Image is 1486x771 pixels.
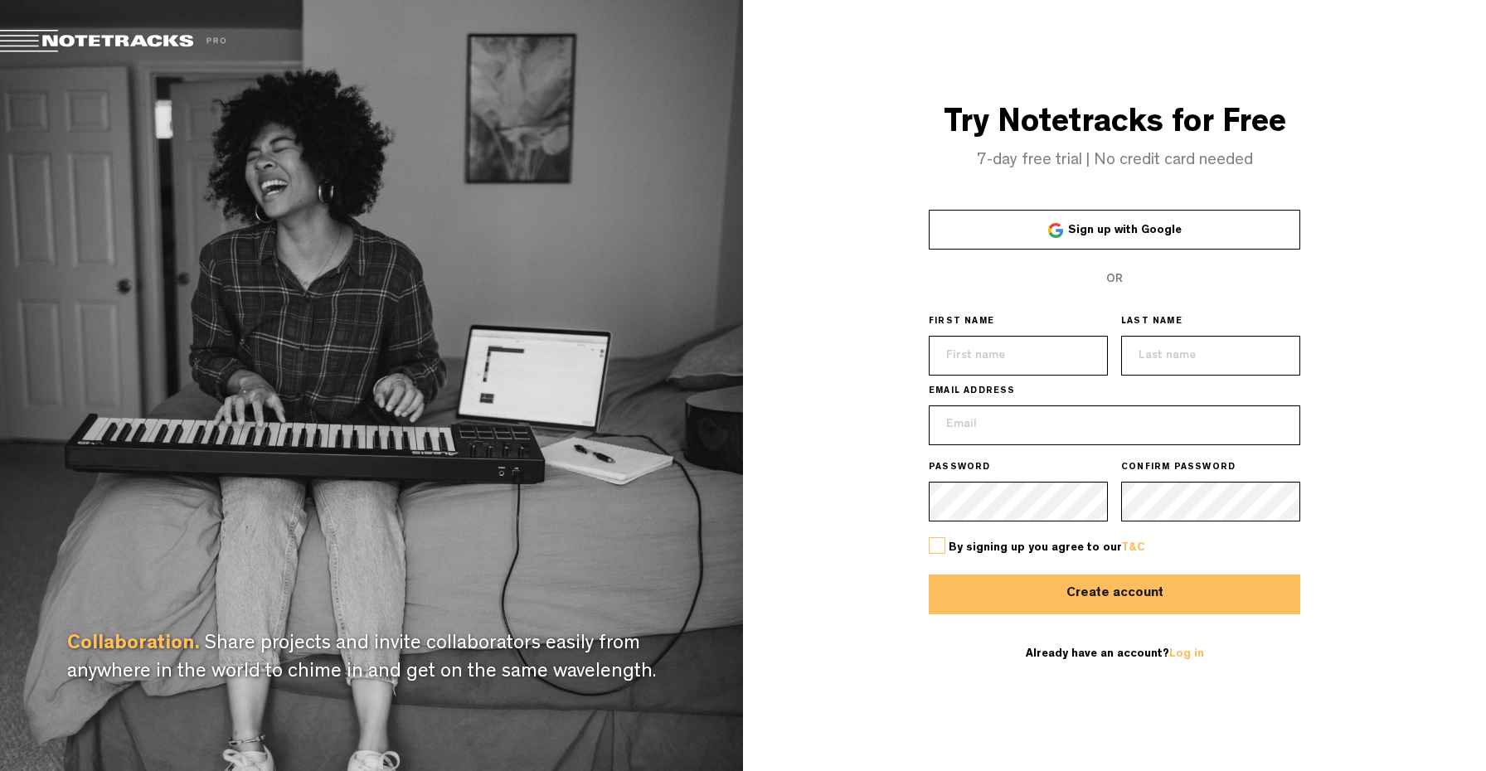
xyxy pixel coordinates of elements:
a: Log in [1169,648,1204,660]
span: EMAIL ADDRESS [929,385,1016,399]
span: Sign up with Google [1068,225,1182,236]
span: PASSWORD [929,462,991,475]
h4: 7-day free trial | No credit card needed [743,152,1486,170]
span: CONFIRM PASSWORD [1121,462,1236,475]
button: Create account [929,575,1300,614]
input: Last name [1121,336,1300,376]
span: Already have an account? [1026,648,1204,660]
span: Collaboration. [67,635,200,655]
span: OR [1106,274,1123,285]
h3: Try Notetracks for Free [743,107,1486,143]
input: First name [929,336,1108,376]
a: T&C [1121,542,1145,554]
input: Email [929,405,1300,445]
span: LAST NAME [1121,316,1182,329]
span: FIRST NAME [929,316,994,329]
span: By signing up you agree to our [949,542,1145,554]
span: Share projects and invite collaborators easily from anywhere in the world to chime in and get on ... [67,635,656,683]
